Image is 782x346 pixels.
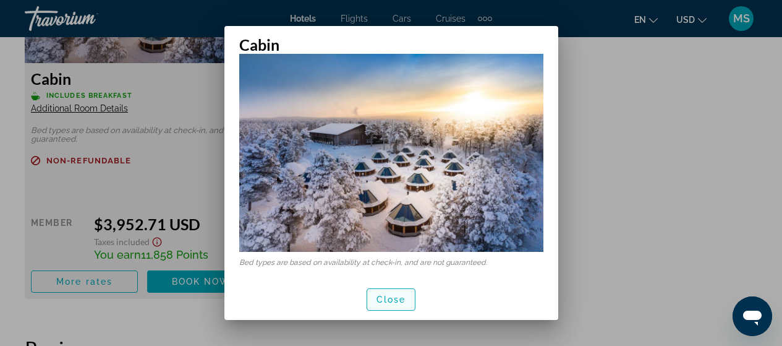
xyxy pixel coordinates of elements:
iframe: Button to launch messaging window [733,296,772,336]
img: 8599d4b4-0249-4f50-9f95-15b032e7edc5.jpeg [239,49,543,252]
p: Bed types are based on availability at check-in, and are not guaranteed. [239,258,543,267]
h2: Cabin [224,26,558,54]
button: Close [367,288,416,311]
span: Close [376,295,406,305]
